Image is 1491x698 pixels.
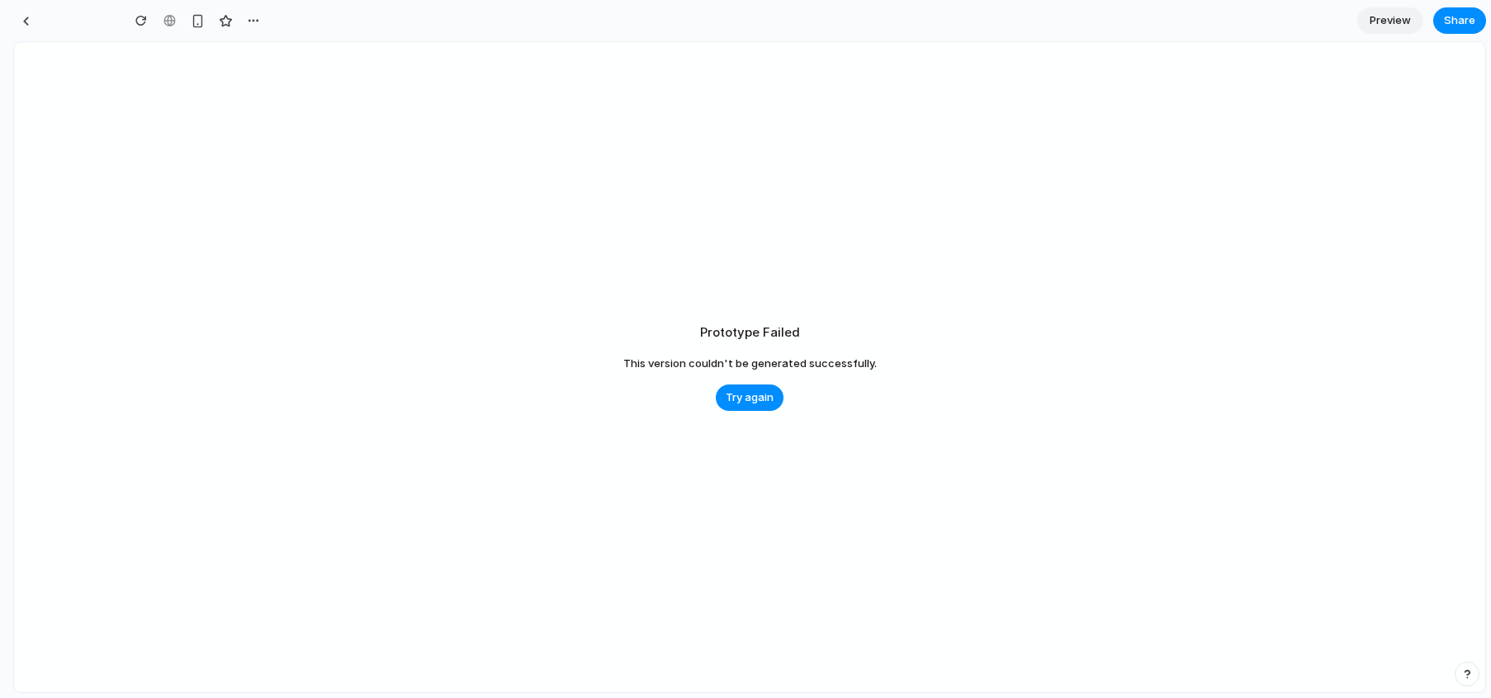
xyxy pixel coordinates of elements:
span: Try again [726,389,774,406]
button: Share [1433,7,1486,34]
button: Try again [716,384,783,411]
h2: Prototype Failed [700,323,800,342]
span: Preview [1370,12,1411,29]
a: Preview [1357,7,1423,34]
span: Share [1444,12,1475,29]
span: This version couldn't be generated successfully. [623,356,877,372]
